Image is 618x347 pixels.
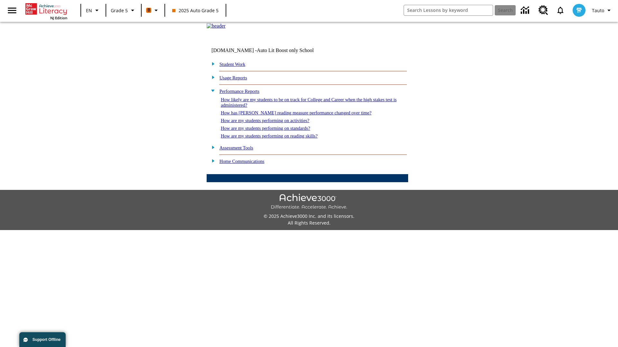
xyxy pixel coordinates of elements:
span: NJ Edition [50,15,67,20]
img: minus.gif [208,88,215,93]
img: plus.gif [208,61,215,67]
button: Open side menu [3,1,22,20]
a: Student Work [220,62,245,67]
a: How has [PERSON_NAME] reading measure performance changed over time? [221,110,371,115]
input: search field [404,5,493,15]
img: Achieve3000 Differentiate Accelerate Achieve [271,194,347,210]
a: Data Center [517,2,535,19]
span: EN [86,7,92,14]
button: Boost Class color is orange. Change class color [144,4,163,16]
a: Resource Center, Will open in new tab [535,2,552,19]
a: Home Communications [220,159,265,164]
span: Grade 5 [111,7,128,14]
a: Performance Reports [220,89,259,94]
a: Usage Reports [220,75,247,80]
img: avatar image [573,4,585,17]
button: Select a new avatar [569,2,589,19]
a: How are my students performing on activities? [221,118,309,123]
a: How likely are my students to be on track for College and Career when the high stakes test is adm... [221,97,397,108]
img: plus.gif [208,144,215,150]
span: 2025 Auto Grade 5 [172,7,219,14]
button: Grade: Grade 5, Select a grade [108,4,139,16]
span: B [147,6,150,14]
span: Support Offline [33,337,61,342]
a: Notifications [552,2,569,19]
td: [DOMAIN_NAME] - [211,48,330,53]
a: How are my students performing on standards? [221,126,310,131]
button: Support Offline [19,332,66,347]
div: Home [25,2,67,20]
nobr: Auto Lit Boost only School [257,48,314,53]
img: plus.gif [208,158,215,164]
button: Language: EN, Select a language [83,4,104,16]
button: Profile/Settings [589,4,615,16]
span: Tauto [592,7,604,14]
a: Assessment Tools [220,145,253,150]
a: How are my students performing on reading skills? [221,133,318,138]
img: header [207,23,226,29]
img: plus.gif [208,74,215,80]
